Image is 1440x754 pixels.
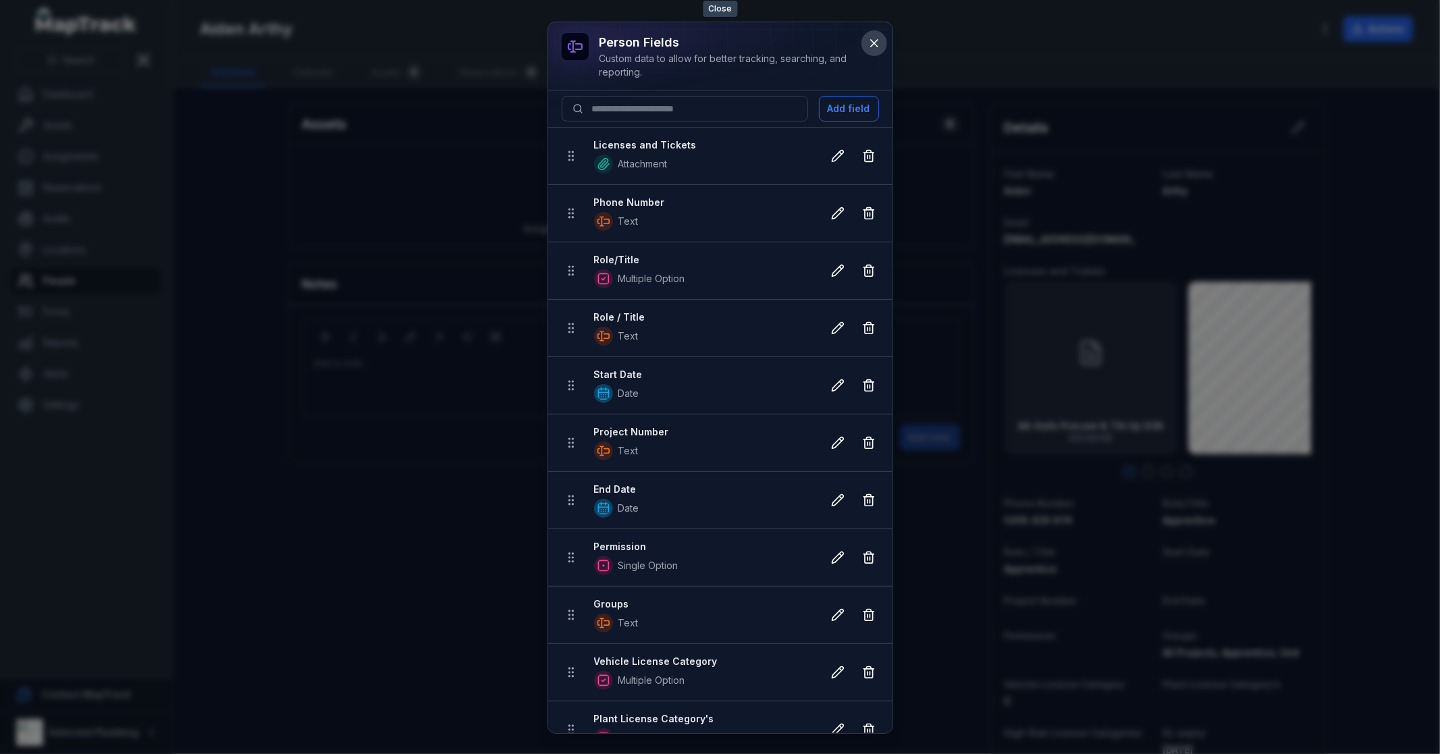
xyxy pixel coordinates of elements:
span: Multiple Option [618,674,685,687]
span: Date [618,502,639,515]
span: Text [618,329,639,343]
span: Single Option [618,559,678,572]
span: Date [618,387,639,400]
span: Attachment [618,157,668,171]
strong: End Date [594,483,811,496]
span: Multiple Option [618,731,685,745]
div: Custom data to allow for better tracking, searching, and reporting. [599,52,857,79]
h3: person fields [599,33,857,52]
span: Close [703,1,737,17]
strong: Permission [594,540,811,554]
strong: Licenses and Tickets [594,138,811,152]
strong: Project Number [594,425,811,439]
button: Add field [819,96,879,122]
strong: Role / Title [594,311,811,324]
strong: Plant License Category's [594,712,811,726]
span: Text [618,215,639,228]
strong: Groups [594,597,811,611]
span: Multiple Option [618,272,685,286]
strong: Phone Number [594,196,811,209]
strong: Vehicle License Category [594,655,811,668]
strong: Role/Title [594,253,811,267]
strong: Start Date [594,368,811,381]
span: Text [618,616,639,630]
span: Text [618,444,639,458]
